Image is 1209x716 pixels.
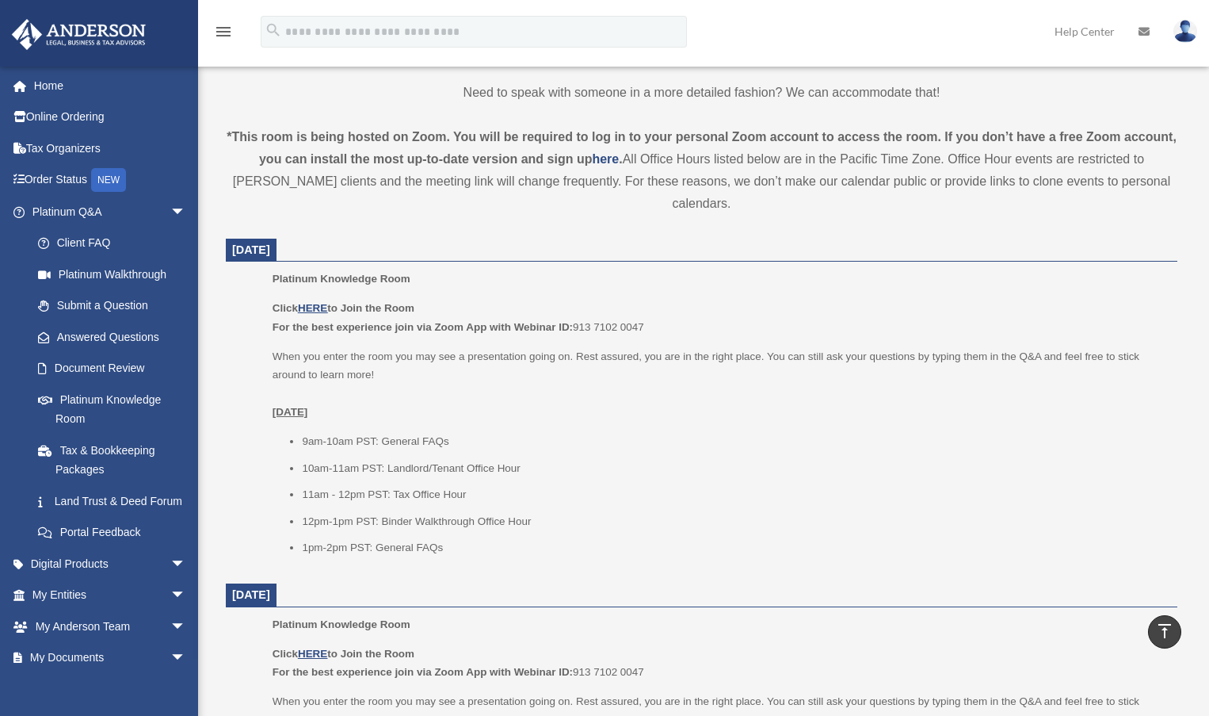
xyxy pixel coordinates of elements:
img: User Pic [1173,20,1197,43]
a: My Documentsarrow_drop_down [11,642,210,674]
li: 12pm-1pm PST: Binder Walkthrough Office Hour [302,512,1166,531]
li: 1pm-2pm PST: General FAQs [302,538,1166,557]
a: Platinum Walkthrough [22,258,210,290]
b: Click to Join the Room [273,302,414,314]
a: My Anderson Teamarrow_drop_down [11,611,210,642]
span: [DATE] [232,243,270,256]
span: arrow_drop_down [170,642,202,675]
u: [DATE] [273,406,308,418]
a: Platinum Q&Aarrow_drop_down [11,196,210,228]
i: vertical_align_top [1155,622,1174,641]
span: arrow_drop_down [170,196,202,228]
b: For the best experience join via Zoom App with Webinar ID: [273,321,573,333]
a: Online Ordering [11,101,210,133]
li: 9am-10am PST: General FAQs [302,432,1166,451]
a: Document Review [22,353,210,385]
p: 913 7102 0047 [273,299,1166,336]
li: 10am-11am PST: Landlord/Tenant Office Hour [302,459,1166,478]
span: Platinum Knowledge Room [273,273,410,285]
div: All Office Hours listed below are in the Pacific Time Zone. Office Hour events are restricted to ... [226,126,1177,215]
p: 913 7102 0047 [273,645,1166,682]
a: vertical_align_top [1148,615,1181,649]
span: Platinum Knowledge Room [273,618,410,630]
a: My Entitiesarrow_drop_down [11,580,210,611]
a: Portal Feedback [22,517,210,549]
span: arrow_drop_down [170,580,202,612]
strong: . [619,152,622,166]
a: menu [214,28,233,41]
a: Home [11,70,210,101]
a: Client FAQ [22,228,210,259]
i: menu [214,22,233,41]
a: HERE [298,302,327,314]
a: HERE [298,648,327,660]
a: here [592,152,619,166]
a: Digital Productsarrow_drop_down [11,548,210,580]
a: Submit a Question [22,290,210,322]
a: Tax Organizers [11,132,210,164]
p: Need to speak with someone in a more detailed fashion? We can accommodate that! [226,82,1177,104]
a: Answered Questions [22,321,210,353]
strong: *This room is being hosted on Zoom. You will be required to log in to your personal Zoom account ... [227,130,1177,166]
a: Platinum Knowledge Room [22,384,202,435]
a: Order StatusNEW [11,164,210,197]
span: arrow_drop_down [170,611,202,643]
img: Anderson Advisors Platinum Portal [7,19,151,50]
p: When you enter the room you may see a presentation going on. Rest assured, you are in the right p... [273,347,1166,422]
a: Tax & Bookkeeping Packages [22,435,210,485]
span: arrow_drop_down [170,548,202,580]
span: [DATE] [232,588,270,601]
b: Click to Join the Room [273,648,414,660]
li: 11am - 12pm PST: Tax Office Hour [302,485,1166,504]
div: NEW [91,168,126,192]
i: search [265,21,282,39]
b: For the best experience join via Zoom App with Webinar ID: [273,666,573,678]
a: Land Trust & Deed Forum [22,485,210,517]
